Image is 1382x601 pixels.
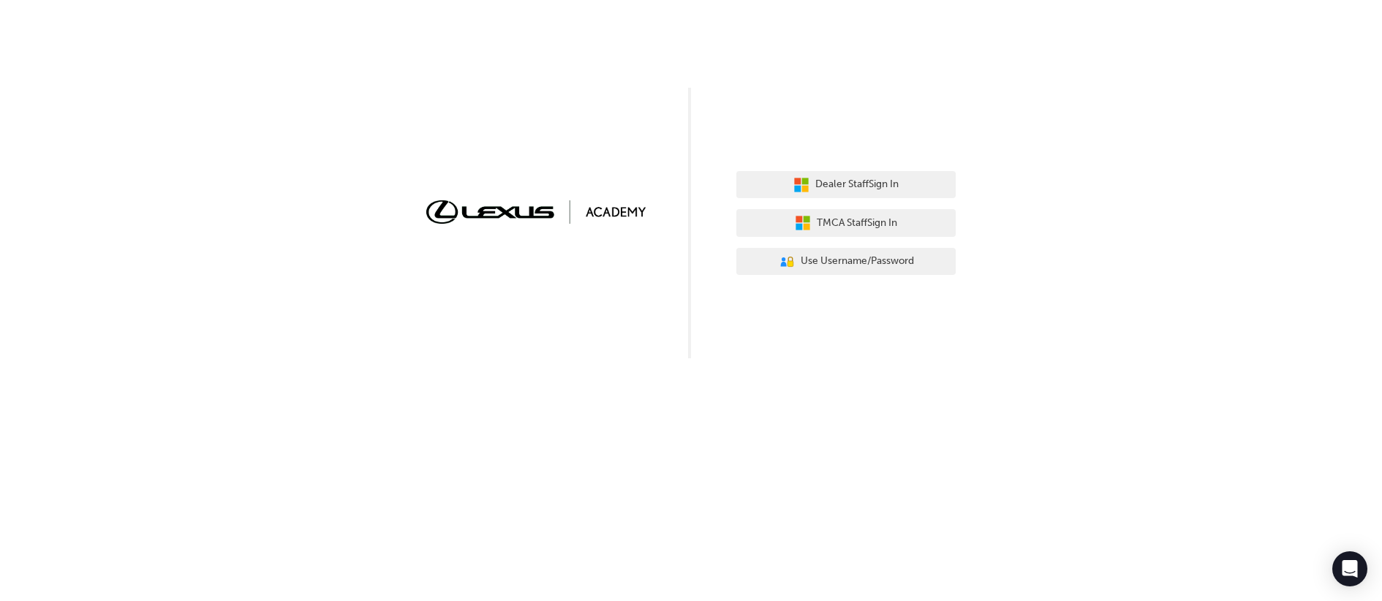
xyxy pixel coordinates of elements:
[801,253,914,270] span: Use Username/Password
[736,209,956,237] button: TMCA StaffSign In
[736,171,956,199] button: Dealer StaffSign In
[815,176,899,193] span: Dealer Staff Sign In
[426,200,646,223] img: Trak
[817,215,897,232] span: TMCA Staff Sign In
[736,248,956,276] button: Use Username/Password
[1332,551,1367,586] div: Open Intercom Messenger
